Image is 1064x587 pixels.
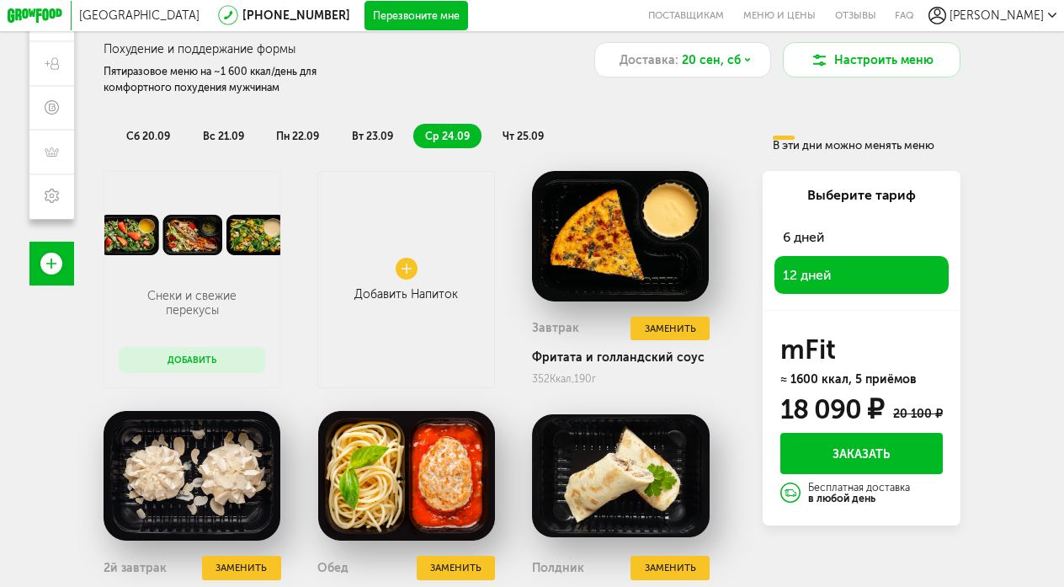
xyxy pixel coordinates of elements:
[425,130,470,142] span: ср 24.09
[550,372,574,385] span: Ккал,
[773,136,955,151] div: В эти дни можно менять меню
[417,556,495,580] button: Заменить
[620,51,678,69] span: Доставка:
[532,171,710,301] img: big_wmKMQgoSXAMgWLjV.png
[503,130,544,142] span: чт 25.09
[783,227,939,248] span: 6 дней
[104,561,167,575] h3: 2й завтрак
[774,186,949,205] div: Выберите тариф
[808,492,875,504] strong: в любой день
[104,411,281,541] img: big_Yz0TbTqiKjYRxtDz.png
[352,130,393,142] span: вт 23.09
[532,321,579,335] h3: Завтрак
[893,407,943,421] div: 20 100 ₽
[532,411,710,541] img: big_VXpWtniIR1048cRj.png
[592,372,596,385] span: г
[202,556,280,580] button: Заменить
[317,171,495,388] a: Добавить Напиток
[532,372,710,385] div: 352 190
[630,556,709,580] button: Заменить
[104,64,346,95] div: Пятиразовое меню на ~1 600 ккал/день для комфортного похудения мужчинам
[780,338,943,361] h3: mFit
[532,561,584,575] h3: Полдник
[134,289,251,318] p: Снеки и свежие перекусы
[808,482,910,504] div: Бесплатная доставка
[242,8,350,23] a: [PHONE_NUMBER]
[780,433,943,474] button: Заказать
[104,42,495,56] h3: Похудение и поддержание формы
[354,287,458,302] div: Добавить Напиток
[203,130,244,142] span: вс 21.09
[126,130,170,142] span: сб 20.09
[783,265,939,286] span: 12 дней
[780,398,883,421] div: 18 090 ₽
[682,51,741,69] span: 20 сен, сб
[783,42,960,77] button: Настроить меню
[119,347,265,373] button: Добавить
[950,8,1044,23] span: [PERSON_NAME]
[532,350,710,365] div: Фритата и голландский соус
[317,411,495,541] img: big_3uJX1N9M5dbEq9An.png
[780,372,917,387] span: ≈ 1600 ккал, 5 приёмов
[276,130,319,142] span: пн 22.09
[364,1,468,30] button: Перезвоните мне
[79,8,199,23] span: [GEOGRAPHIC_DATA]
[630,317,709,341] button: Заменить
[317,561,348,575] h3: Обед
